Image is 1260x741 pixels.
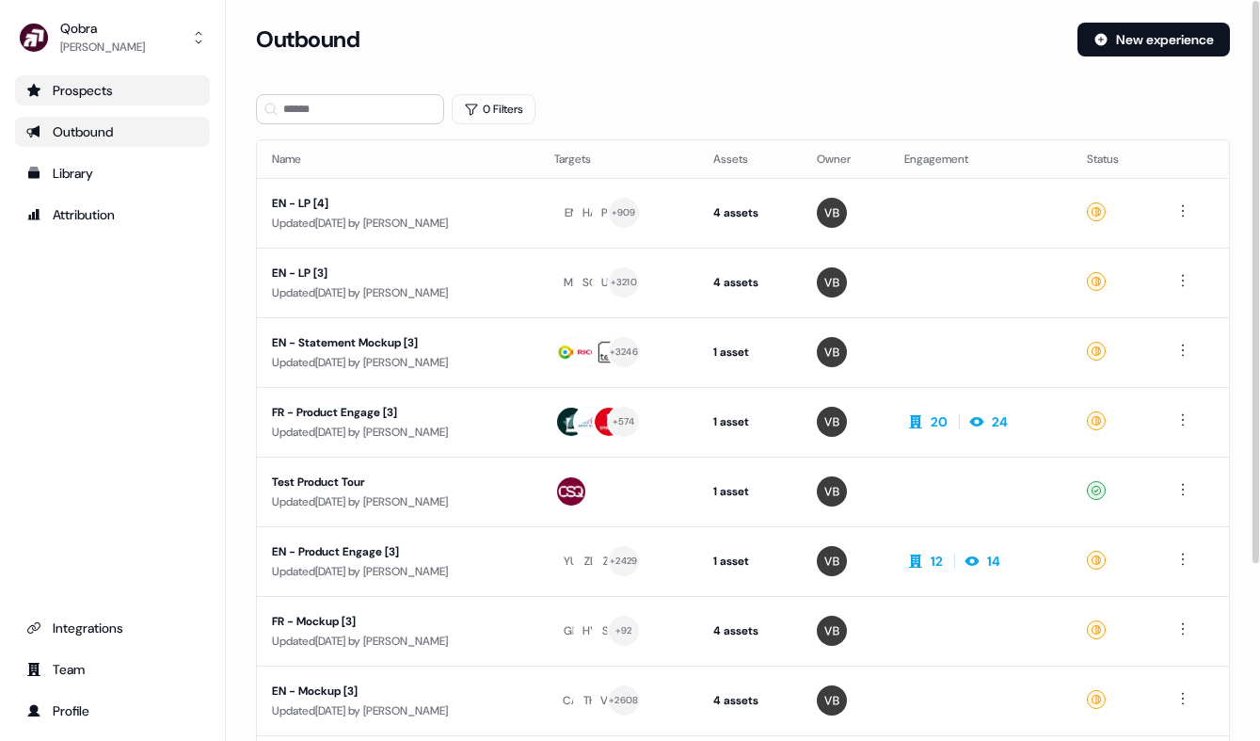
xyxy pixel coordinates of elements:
[602,621,614,640] div: SF
[889,140,1072,178] th: Engagement
[713,482,786,501] div: 1 asset
[713,412,786,431] div: 1 asset
[713,203,786,222] div: 4 assets
[817,546,847,576] img: Vincent
[564,273,579,292] div: ME
[272,682,524,701] div: EN - Mockup [3]
[615,622,632,639] div: + 92
[1072,140,1156,178] th: Status
[272,353,524,372] div: Updated [DATE] by [PERSON_NAME]
[26,660,199,679] div: Team
[817,337,847,367] img: Vincent
[272,403,524,422] div: FR - Product Engage [3]
[272,283,524,302] div: Updated [DATE] by [PERSON_NAME]
[698,140,801,178] th: Assets
[817,685,847,716] img: Vincent
[26,701,199,720] div: Profile
[256,25,359,54] h3: Outbound
[802,140,889,178] th: Owner
[817,616,847,646] img: Vincent
[713,552,786,571] div: 1 asset
[272,612,524,631] div: FR - Mockup [3]
[15,200,210,230] a: Go to attribution
[15,654,210,685] a: Go to team
[272,542,524,561] div: EN - Product Engage [3]
[603,552,614,571] div: ZE
[613,413,635,430] div: + 574
[26,81,199,100] div: Prospects
[272,214,524,233] div: Updated [DATE] by [PERSON_NAME]
[582,273,598,292] div: SC
[15,696,210,726] a: Go to profile
[452,94,535,124] button: 0 Filters
[564,621,578,640] div: GE
[272,562,524,581] div: Updated [DATE] by [PERSON_NAME]
[582,621,597,640] div: HY
[272,701,524,720] div: Updated [DATE] by [PERSON_NAME]
[601,273,616,292] div: UN
[1077,23,1230,56] button: New experience
[15,613,210,643] a: Go to integrations
[713,621,786,640] div: 4 assets
[60,38,145,56] div: [PERSON_NAME]
[15,158,210,188] a: Go to templates
[257,140,539,178] th: Name
[272,194,524,213] div: EN - LP [4]
[817,267,847,298] img: Vincent
[272,632,524,651] div: Updated [DATE] by [PERSON_NAME]
[60,19,145,38] div: Qobra
[611,274,637,291] div: + 3210
[15,117,210,147] a: Go to outbound experience
[817,476,847,507] img: Vincent
[931,552,943,571] div: 12
[817,407,847,437] img: Vincent
[539,140,699,178] th: Targets
[26,164,199,183] div: Library
[817,198,847,228] img: Vincent
[26,619,199,637] div: Integrations
[272,333,524,352] div: EN - Statement Mockup [3]
[272,492,524,511] div: Updated [DATE] by [PERSON_NAME]
[610,553,637,570] div: + 2429
[15,15,210,60] button: Qobra[PERSON_NAME]
[601,203,615,222] div: PH
[584,552,596,571] div: ZE
[987,552,1000,571] div: 14
[563,691,579,710] div: CA
[15,75,210,105] a: Go to prospects
[992,412,1008,431] div: 24
[609,692,638,709] div: + 2608
[583,691,597,710] div: TH
[713,343,786,362] div: 1 asset
[26,205,199,224] div: Attribution
[610,344,638,361] div: + 3246
[272,423,524,442] div: Updated [DATE] by [PERSON_NAME]
[612,204,636,221] div: + 909
[565,203,578,222] div: EN
[272,264,524,282] div: EN - LP [3]
[564,552,578,571] div: YU
[26,122,199,141] div: Outbound
[582,203,598,222] div: HA
[713,691,786,710] div: 4 assets
[931,412,948,431] div: 20
[600,691,616,710] div: VO
[272,473,524,491] div: Test Product Tour
[713,273,786,292] div: 4 assets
